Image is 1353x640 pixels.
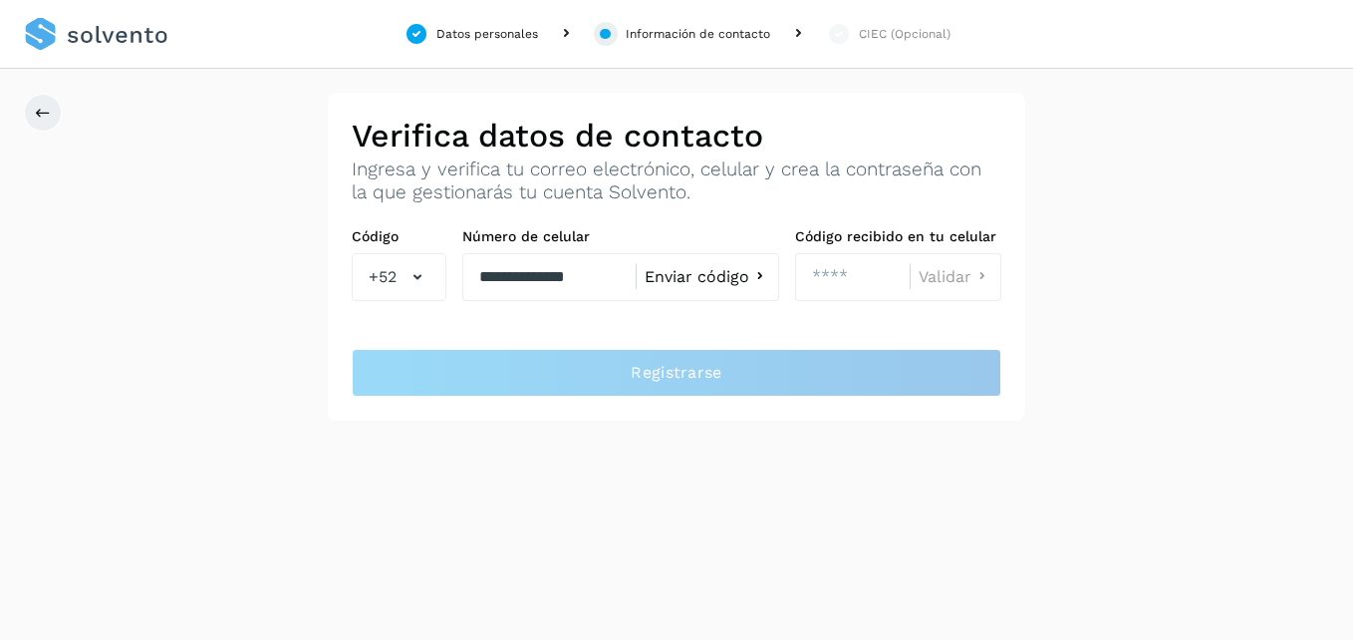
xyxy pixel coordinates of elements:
[859,25,950,43] div: CIEC (Opcional)
[919,269,971,285] span: Validar
[919,266,992,287] button: Validar
[352,349,1001,397] button: Registrarse
[795,228,1001,245] label: Código recibido en tu celular
[352,228,446,245] label: Código
[645,266,770,287] button: Enviar código
[645,269,749,285] span: Enviar código
[462,228,779,245] label: Número de celular
[369,265,397,289] span: +52
[436,25,538,43] div: Datos personales
[352,159,1001,204] p: Ingresa y verifica tu correo electrónico, celular y crea la contraseña con la que gestionarás tu ...
[631,362,721,384] span: Registrarse
[626,25,770,43] div: Información de contacto
[352,117,1001,155] h2: Verifica datos de contacto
